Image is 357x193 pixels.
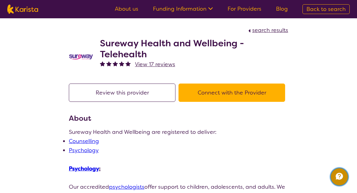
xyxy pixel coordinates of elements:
[69,165,99,172] a: Psychology
[69,127,288,137] p: Sureway Health and Wellbeing are registered to deliver:
[113,61,118,66] img: fullstar
[69,165,101,172] u: :
[100,61,105,66] img: fullstar
[153,5,213,13] a: Funding Information
[331,168,348,185] button: Channel Menu
[7,5,38,14] img: Karista logo
[302,4,350,14] a: Back to search
[69,147,99,154] a: Psychology
[228,5,261,13] a: For Providers
[135,60,175,69] a: View 17 reviews
[306,5,346,13] span: Back to search
[69,89,178,96] a: Review this provider
[178,89,288,96] a: Connect with the Provider
[135,61,175,68] span: View 17 reviews
[178,84,285,102] button: Connect with the Provider
[69,138,99,145] a: Counselling
[115,5,138,13] a: About us
[276,5,288,13] a: Blog
[100,38,288,60] h2: Sureway Health and Wellbeing - Telehealth
[69,54,93,60] img: vgwqq8bzw4bddvbx0uac.png
[106,61,111,66] img: fullstar
[247,27,288,34] a: search results
[252,27,288,34] span: search results
[109,183,144,191] a: psychologists
[119,61,124,66] img: fullstar
[69,113,288,124] h3: About
[69,84,175,102] button: Review this provider
[125,61,131,66] img: fullstar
